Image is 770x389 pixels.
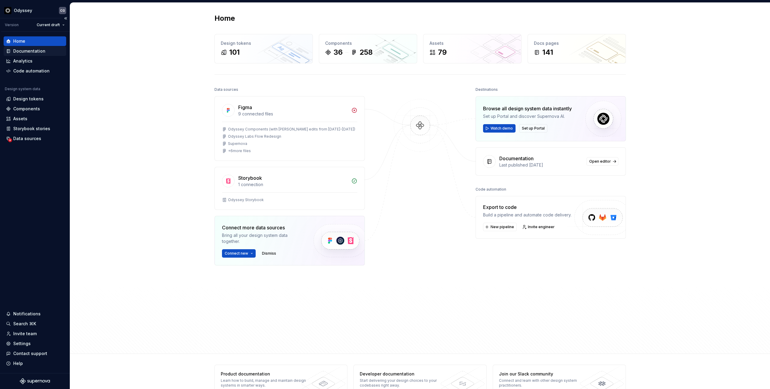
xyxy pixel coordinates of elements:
svg: Supernova Logo [20,378,50,384]
div: Product documentation [221,371,308,377]
div: Notifications [13,311,41,317]
div: 258 [359,47,373,57]
div: Odyssey Labs Flow Redesign [228,134,281,139]
a: Components [4,104,66,114]
div: CG [60,8,65,13]
div: Invite team [13,331,37,337]
div: Learn how to build, manage and maintain design systems in smarter ways. [221,378,308,388]
div: 141 [542,47,553,57]
button: Current draft [34,21,67,29]
div: Assets [430,40,515,46]
button: Collapse sidebar [61,14,70,23]
div: Data sources [13,136,41,142]
div: Connect more data sources [222,224,303,231]
a: Assets79 [423,34,522,63]
div: Storybook stories [13,126,50,132]
div: Home [13,38,25,44]
div: Assets [13,116,27,122]
div: Search ⌘K [13,321,36,327]
a: Components36258 [319,34,417,63]
span: Invite engineer [528,225,555,229]
div: Set up Portal and discover Supernova AI. [483,113,572,119]
a: Analytics [4,56,66,66]
span: Connect new [225,251,248,256]
a: Design tokens101 [214,34,313,63]
img: c755af4b-9501-4838-9b3a-04de1099e264.png [4,7,11,14]
a: Figma9 connected filesOdyssey Components (with [PERSON_NAME] edits from [DATE]-[DATE])Odyssey Lab... [214,96,365,161]
button: Dismiss [259,249,279,258]
span: Set up Portal [522,126,545,131]
button: Set up Portal [519,124,547,133]
span: New pipeline [491,225,514,229]
div: Storybook [238,174,262,182]
span: Current draft [37,23,60,27]
button: Search ⌘K [4,319,66,329]
div: Odyssey Storybook [228,198,264,202]
div: Bring all your design system data together. [222,232,303,244]
div: Data sources [214,85,238,94]
a: Assets [4,114,66,124]
div: Design tokens [13,96,44,102]
div: Build a pipeline and automate code delivery. [483,212,571,218]
h2: Home [214,14,235,23]
div: Code automation [13,68,50,74]
div: Odyssey Components (with [PERSON_NAME] edits from [DATE]-[DATE]) [228,127,355,132]
div: Start delivering your design choices to your codebases right away. [360,378,447,388]
a: Home [4,36,66,46]
button: Help [4,359,66,368]
div: Figma [238,104,252,111]
div: Join our Slack community [499,371,587,377]
div: Docs pages [534,40,620,46]
div: 9 connected files [238,111,348,117]
div: 1 connection [238,182,348,188]
div: Supernova [228,141,247,146]
div: Connect and learn with other design system practitioners. [499,378,587,388]
div: Components [13,106,40,112]
div: 36 [334,47,343,57]
div: Design system data [5,87,40,91]
span: Watch demo [491,126,513,131]
a: Storybook1 connectionOdyssey Storybook [214,167,365,210]
a: Documentation [4,46,66,56]
span: Dismiss [262,251,276,256]
div: 79 [438,47,447,57]
div: Components [325,40,411,46]
div: Design tokens [221,40,306,46]
div: Settings [13,341,31,347]
div: Version [5,23,19,27]
a: Data sources [4,134,66,143]
div: Contact support [13,351,47,357]
div: Help [13,360,23,366]
div: Export to code [483,204,571,211]
div: Developer documentation [360,371,447,377]
div: Documentation [13,48,45,54]
a: Invite engineer [520,223,557,231]
div: Last published [DATE] [499,162,583,168]
button: Notifications [4,309,66,319]
a: Design tokens [4,94,66,104]
span: Open editor [589,159,611,164]
div: Analytics [13,58,32,64]
button: New pipeline [483,223,517,231]
div: Destinations [476,85,498,94]
a: Storybook stories [4,124,66,133]
a: Open editor [587,157,618,166]
button: Contact support [4,349,66,358]
div: 101 [229,47,240,57]
div: Browse all design system data instantly [483,105,572,112]
a: Code automation [4,66,66,76]
div: Odyssey [14,8,32,14]
button: OdysseyCG [1,4,69,17]
div: Documentation [499,155,534,162]
a: Invite team [4,329,66,338]
button: Connect new [222,249,256,258]
div: Code automation [476,185,506,194]
a: Settings [4,339,66,348]
button: Watch demo [483,124,516,133]
div: + 6 more files [228,149,251,153]
a: Docs pages141 [528,34,626,63]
